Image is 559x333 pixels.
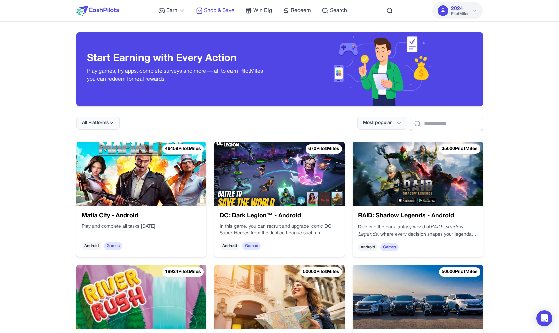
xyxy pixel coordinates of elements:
img: Save Big on Bundles [214,265,345,329]
div: Play and complete all tasks [DATE]. [82,223,201,237]
h3: Mafia City - Android [82,211,201,221]
div: Open Intercom Messenger [536,310,552,326]
span: PilotMiles [451,11,469,17]
button: 2024PilotMiles [432,2,483,19]
span: Games [242,242,261,250]
div: 35000 PilotMiles [439,144,480,154]
img: Header decoration [330,32,433,106]
img: RAID: Shadow Legends - Android [353,142,483,206]
button: All Platforms [76,117,120,130]
span: Win Big [253,7,272,15]
img: River Rush [76,265,206,329]
span: Android [220,242,240,250]
div: 670 PilotMiles [306,144,342,154]
span: Games [104,242,122,250]
div: 18924 PilotMiles [162,267,204,277]
a: Shop & Save [196,7,235,15]
div: 50000 PilotMiles [439,267,480,277]
a: Earn [158,7,185,15]
p: Dive into the dark fantasy world of , where every decision shapes your legendary journey. [358,223,477,238]
span: Earn [166,7,177,15]
span: Android [82,242,101,250]
img: Rental Cars Made Easy [353,265,483,329]
div: 50000 PilotMiles [300,267,342,277]
p: In this game, you can recruit and upgrade iconic DC Super Heroes from the Justice League such as ... [220,223,339,237]
a: Redeem [283,7,311,15]
span: Search [330,7,347,15]
button: Most popular [357,117,407,130]
div: 46459 PilotMiles [162,144,204,154]
a: Search [322,7,347,15]
span: Most popular [363,120,392,127]
span: All Platforms [82,120,109,127]
h3: DC: Dark Legion™ - Android [220,211,339,221]
h3: Start Earning with Every Action [87,53,269,65]
img: DC: Dark Legion™ - Android [214,142,345,206]
p: Play games, try apps, complete surveys and more — all to earn PilotMiles you can redeem for real ... [87,67,269,83]
span: Games [380,243,399,251]
img: Mafia City - Android [76,142,206,206]
span: Android [358,243,378,251]
span: 2024 [451,5,463,13]
a: Win Big [245,7,272,15]
h3: RAID: Shadow Legends - Android [358,211,477,221]
span: Redeem [291,7,311,15]
img: CashPilots Logo [76,6,119,16]
span: Shop & Save [204,7,235,15]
